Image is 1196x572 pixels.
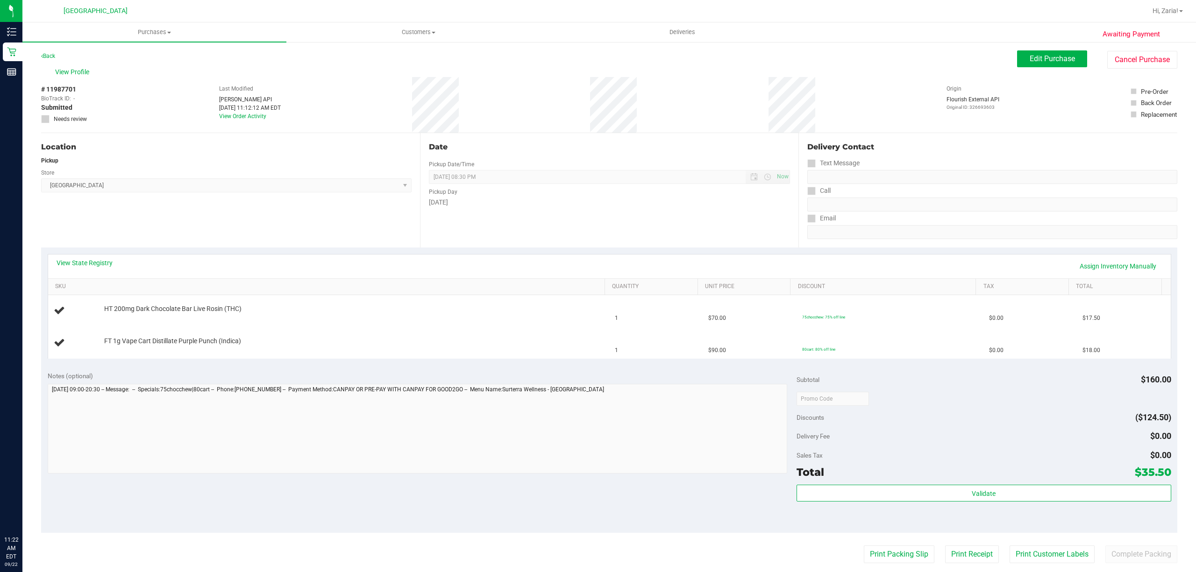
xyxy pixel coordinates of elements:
label: Origin [947,85,961,93]
span: $70.00 [708,314,726,323]
inline-svg: Retail [7,47,16,56]
span: Subtotal [797,376,819,383]
input: Format: (999) 999-9999 [807,170,1177,184]
button: Cancel Purchase [1107,51,1177,69]
span: $0.00 [989,314,1004,323]
button: Print Customer Labels [1010,545,1095,563]
span: - [73,94,75,103]
button: Print Packing Slip [864,545,934,563]
button: Complete Packing [1105,545,1177,563]
span: # 11987701 [41,85,76,94]
a: Unit Price [705,283,787,290]
div: Back Order [1141,98,1172,107]
input: Format: (999) 999-9999 [807,198,1177,212]
span: FT 1g Vape Cart Distillate Purple Punch (Indica) [104,337,241,346]
a: SKU [55,283,601,290]
span: $90.00 [708,346,726,355]
div: Pre-Order [1141,87,1168,96]
span: HT 200mg Dark Chocolate Bar Live Rosin (THC) [104,304,242,313]
span: Deliveries [657,28,708,36]
div: Location [41,141,412,153]
div: Date [429,141,790,153]
span: Discounts [797,409,824,426]
span: Hi, Zaria! [1153,7,1178,14]
strong: Pickup [41,157,58,164]
button: Print Receipt [945,545,999,563]
span: $0.00 [1150,431,1171,441]
span: Validate [972,490,996,497]
span: View Profile [55,67,93,77]
div: [PERSON_NAME] API [219,95,281,104]
inline-svg: Reports [7,67,16,77]
label: Store [41,169,54,177]
div: Replacement [1141,110,1177,119]
p: Original ID: 326693603 [947,104,999,111]
span: Notes (optional) [48,372,93,380]
span: Delivery Fee [797,432,830,440]
a: Back [41,53,55,59]
a: Deliveries [550,22,814,42]
span: $17.50 [1082,314,1100,323]
label: Last Modified [219,85,253,93]
span: [GEOGRAPHIC_DATA] [64,7,128,15]
span: Submitted [41,103,72,113]
span: Customers [287,28,550,36]
span: Total [797,466,824,479]
a: Assign Inventory Manually [1074,258,1162,274]
a: Customers [286,22,550,42]
span: $35.50 [1135,466,1171,479]
span: Edit Purchase [1030,54,1075,63]
a: Purchases [22,22,286,42]
span: Needs review [54,115,87,123]
span: 80cart: 80% off line [802,347,835,352]
label: Pickup Day [429,188,457,196]
label: Call [807,184,831,198]
span: 75chocchew: 75% off line [802,315,845,319]
a: View Order Activity [219,113,266,120]
span: 1 [615,314,618,323]
p: 11:22 AM EDT [4,536,18,561]
div: Flourish External API [947,95,999,111]
a: Quantity [612,283,694,290]
p: 09/22 [4,561,18,568]
input: Promo Code [797,392,869,406]
inline-svg: Inventory [7,27,16,36]
a: View State Registry [57,258,113,268]
a: Total [1076,283,1158,290]
label: Text Message [807,156,860,170]
span: ($124.50) [1135,412,1171,422]
span: $0.00 [989,346,1004,355]
span: Purchases [22,28,286,36]
a: Discount [798,283,973,290]
span: 1 [615,346,618,355]
span: $0.00 [1150,450,1171,460]
div: [DATE] [429,198,790,207]
button: Edit Purchase [1017,50,1087,67]
span: $18.00 [1082,346,1100,355]
label: Email [807,212,836,225]
div: [DATE] 11:12:12 AM EDT [219,104,281,112]
span: Awaiting Payment [1103,29,1160,40]
span: $160.00 [1141,374,1171,384]
label: Pickup Date/Time [429,160,474,169]
span: BioTrack ID: [41,94,71,103]
div: Delivery Contact [807,141,1177,153]
button: Validate [797,485,1171,501]
a: Tax [983,283,1065,290]
span: Sales Tax [797,452,823,459]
